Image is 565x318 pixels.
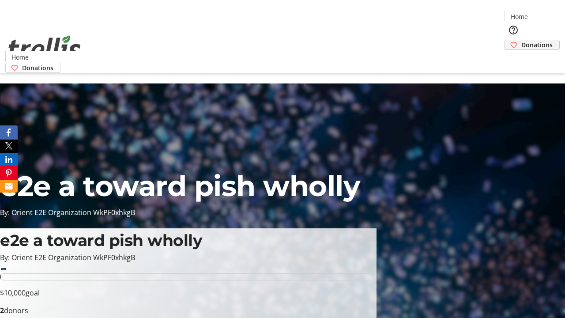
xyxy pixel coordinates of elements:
[505,50,522,68] button: Cart
[6,53,34,62] a: Home
[11,53,29,62] span: Home
[505,21,522,39] button: Help
[511,12,528,21] span: Home
[505,40,560,50] a: Donations
[5,26,84,70] img: Orient E2E Organization WkPF0xhkgB's Logo
[5,63,60,73] a: Donations
[521,40,553,49] span: Donations
[22,63,53,72] span: Donations
[505,12,533,21] a: Home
